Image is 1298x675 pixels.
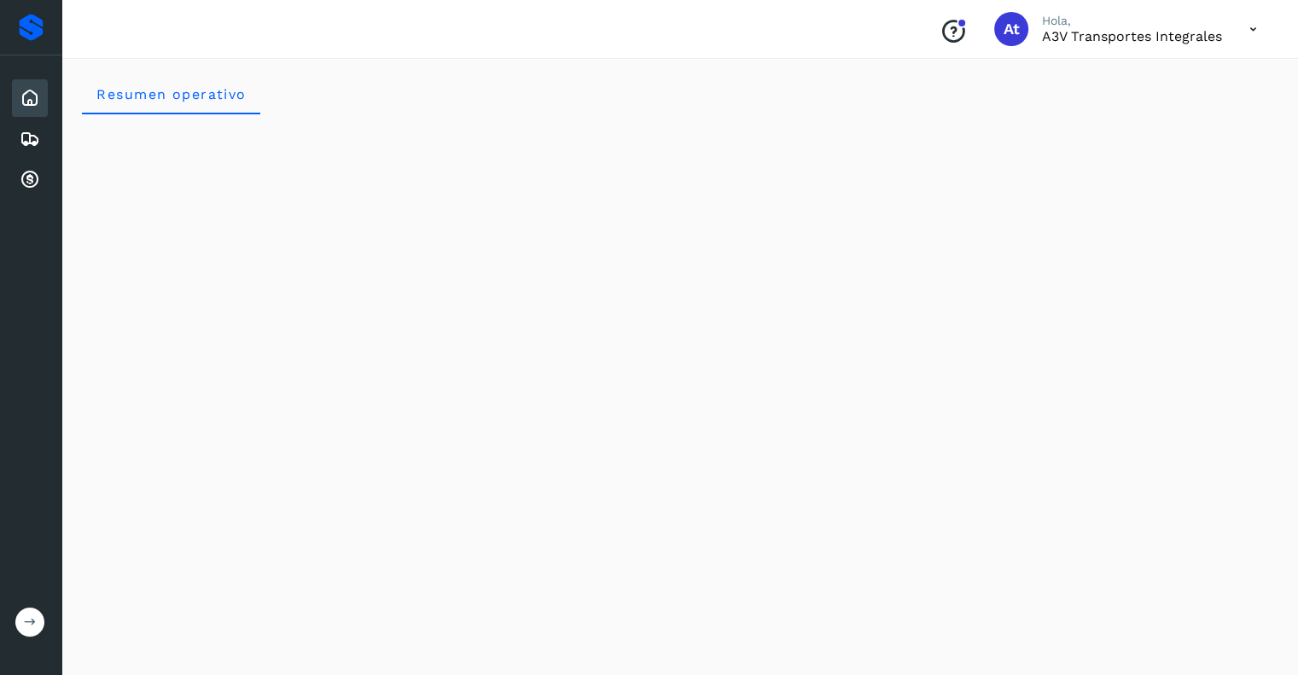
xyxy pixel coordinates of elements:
[1042,28,1222,44] p: A3V transportes integrales
[12,79,48,117] div: Inicio
[96,86,247,102] span: Resumen operativo
[12,161,48,199] div: Cuentas por cobrar
[12,120,48,158] div: Embarques
[1042,14,1222,28] p: Hola,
